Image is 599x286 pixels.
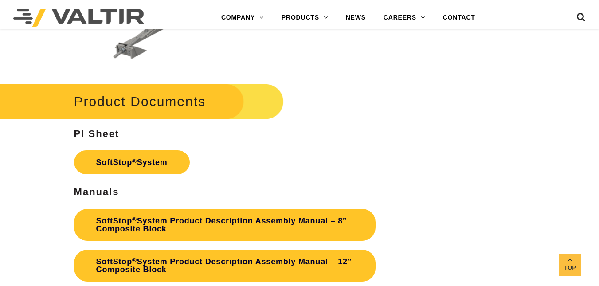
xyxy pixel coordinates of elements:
[13,9,144,27] img: Valtir
[375,9,434,27] a: CAREERS
[337,9,375,27] a: NEWS
[434,9,484,27] a: CONTACT
[132,216,137,223] sup: ®
[132,257,137,263] sup: ®
[559,254,581,276] a: Top
[74,250,376,282] a: SoftStop®System Product Description Assembly Manual – 12″ Composite Block
[74,209,376,241] a: SoftStop®System Product Description Assembly Manual – 8″ Composite Block
[212,9,273,27] a: COMPANY
[273,9,337,27] a: PRODUCTS
[74,128,120,139] strong: PI Sheet
[74,186,119,197] strong: Manuals
[74,150,190,174] a: SoftStop®System
[559,263,581,273] span: Top
[132,158,137,165] sup: ®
